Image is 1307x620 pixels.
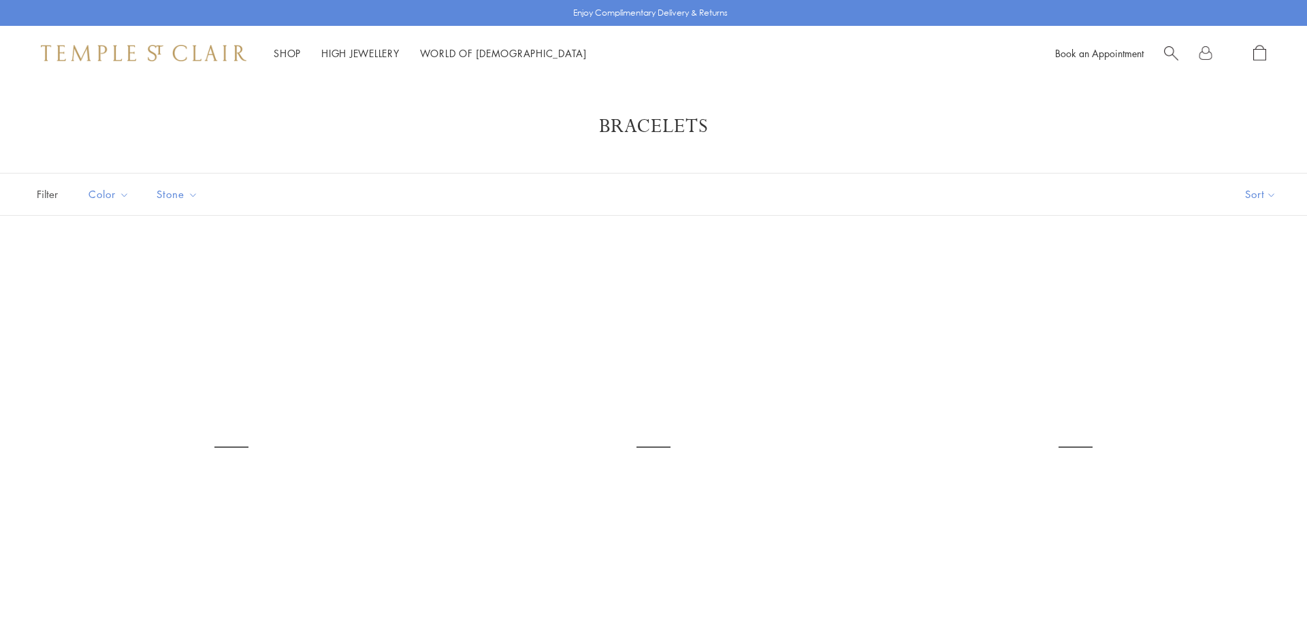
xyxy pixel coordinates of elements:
a: Search [1164,45,1178,62]
span: Stone [150,186,208,203]
a: Open Shopping Bag [1253,45,1266,62]
a: High JewelleryHigh Jewellery [321,46,400,60]
a: ShopShop [274,46,301,60]
a: World of [DEMOGRAPHIC_DATA]World of [DEMOGRAPHIC_DATA] [420,46,587,60]
h1: Bracelets [54,114,1253,139]
a: Book an Appointment [1055,46,1144,60]
img: Temple St. Clair [41,45,246,61]
span: Color [82,186,140,203]
button: Show sort by [1214,174,1307,215]
nav: Main navigation [274,45,587,62]
button: Color [78,179,140,210]
button: Stone [146,179,208,210]
p: Enjoy Complimentary Delivery & Returns [573,6,728,20]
